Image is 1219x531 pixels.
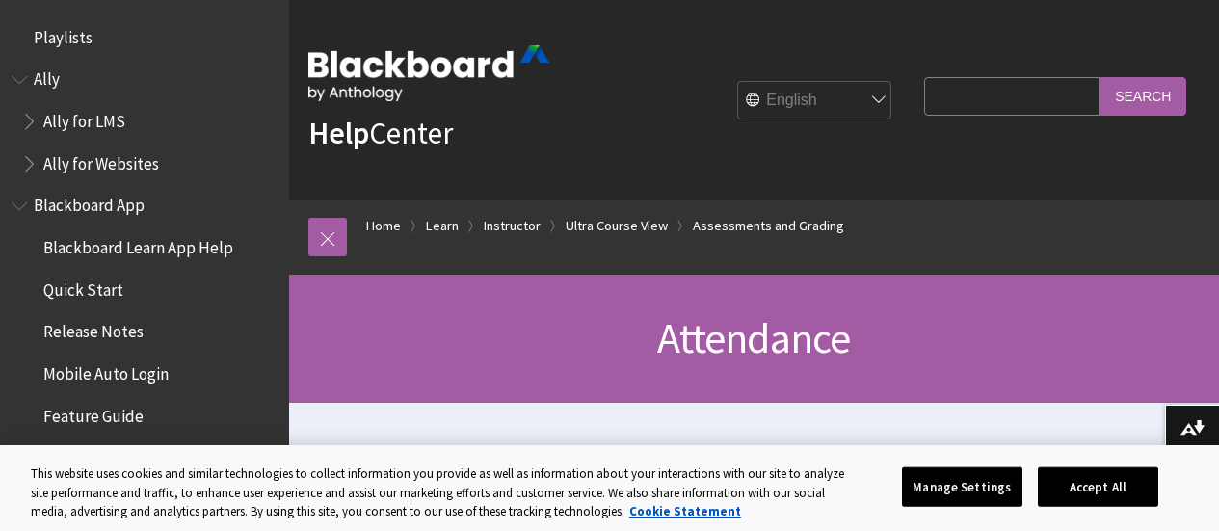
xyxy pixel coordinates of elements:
input: Search [1100,77,1186,115]
select: Site Language Selector [738,82,892,120]
img: Blackboard by Anthology [308,45,549,101]
span: Ally [34,64,60,90]
span: Blackboard App [34,190,145,216]
span: Quick Start [43,274,123,300]
span: Ally for LMS [43,105,125,131]
span: Attendance [657,311,850,364]
span: Playlists [34,21,93,47]
button: Manage Settings [902,466,1022,507]
span: Release Notes [43,316,144,342]
nav: Book outline for Anthology Ally Help [12,64,278,180]
a: Learn [426,214,459,238]
a: Assessments and Grading [693,214,844,238]
span: Ally for Websites [43,147,159,173]
span: Instructors [43,442,121,468]
a: Ultra Course View [566,214,668,238]
nav: Book outline for Playlists [12,21,278,54]
span: Mobile Auto Login [43,358,169,384]
a: Instructor [484,214,541,238]
div: This website uses cookies and similar technologies to collect information you provide as well as ... [31,465,854,521]
a: More information about your privacy, opens in a new tab [629,503,741,519]
span: Feature Guide [43,400,144,426]
strong: Help [308,114,369,152]
button: Accept All [1038,466,1158,507]
a: HelpCenter [308,114,453,152]
a: Home [366,214,401,238]
span: Blackboard Learn App Help [43,231,233,257]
